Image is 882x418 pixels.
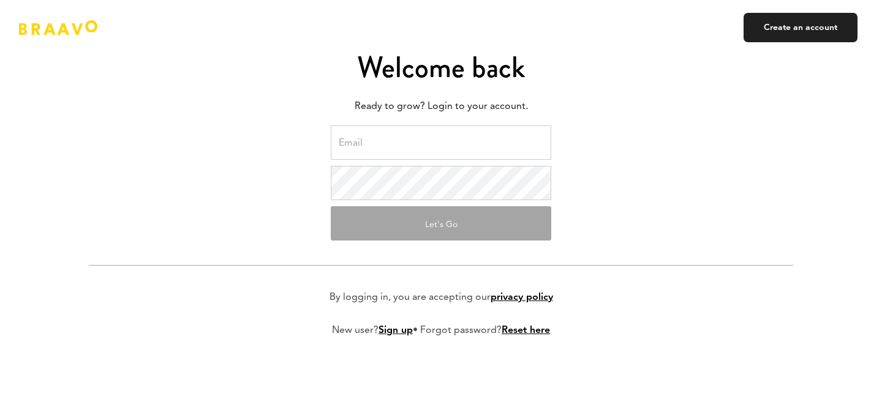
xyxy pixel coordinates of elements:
a: Sign up [379,326,413,335]
p: Ready to grow? Login to your account. [89,97,793,116]
a: privacy policy [491,293,553,302]
input: Email [331,125,551,160]
button: Let's Go [331,206,551,241]
a: Create an account [744,13,858,42]
p: New user? • Forgot password? [332,323,550,338]
span: Welcome back [357,47,525,88]
a: Reset here [502,326,550,335]
p: By logging in, you are accepting our [330,290,553,305]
